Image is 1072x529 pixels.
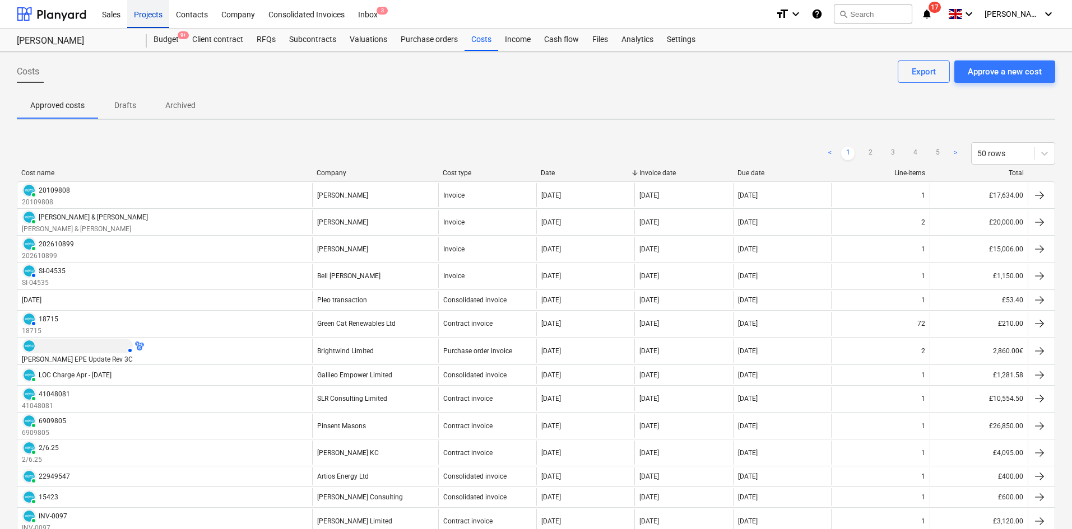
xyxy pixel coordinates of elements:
[921,7,932,21] i: notifications
[541,371,561,379] div: [DATE]
[639,472,659,480] div: [DATE]
[738,272,758,280] div: [DATE]
[22,368,36,382] div: Invoice has been synced with Xero and its status is currently PAID
[921,245,925,253] div: 1
[24,388,35,400] img: xero.svg
[317,472,369,480] div: Artios Energy Ltd
[537,29,586,51] a: Cash flow
[886,147,899,160] a: Page 3
[586,29,615,51] a: Files
[24,442,35,453] img: xero.svg
[39,371,112,379] div: LOC Charge Apr - [DATE]
[639,191,659,199] div: [DATE]
[22,198,70,207] p: 20109808
[738,191,758,199] div: [DATE]
[954,60,1055,83] button: Approve a new cost
[962,7,976,21] i: keyboard_arrow_down
[921,493,925,501] div: 1
[921,422,925,430] div: 1
[930,414,1028,438] div: £26,850.00
[541,422,561,430] div: [DATE]
[112,100,138,111] p: Drafts
[317,517,392,525] div: [PERSON_NAME] Limited
[24,471,35,482] img: xero.svg
[24,212,35,223] img: xero.svg
[317,371,392,379] div: Galileo Empower Limited
[39,315,58,323] div: 18715
[317,296,367,304] div: Pleo transaction
[738,371,758,379] div: [DATE]
[541,449,561,457] div: [DATE]
[317,395,387,402] div: SLR Consulting Limited
[1016,475,1072,529] iframe: Chat Widget
[930,488,1028,506] div: £600.00
[738,218,758,226] div: [DATE]
[24,369,35,381] img: xero.svg
[639,422,659,430] div: [DATE]
[22,387,36,401] div: Invoice has been synced with Xero and its status is currently PAID
[24,340,35,352] img: xero.svg
[615,29,660,51] div: Analytics
[898,60,950,83] button: Export
[135,341,144,350] div: Invoice has a different currency from the budget
[22,312,36,326] div: Invoice has been synced with Xero and its status is currently AUTHORISED
[24,491,35,503] img: xero.svg
[738,320,758,327] div: [DATE]
[639,449,659,457] div: [DATE]
[22,455,59,465] p: 2/6.25
[738,347,758,355] div: [DATE]
[39,444,59,452] div: 2/6.25
[921,191,925,199] div: 1
[639,371,659,379] div: [DATE]
[639,395,659,402] div: [DATE]
[921,395,925,402] div: 1
[282,29,343,51] div: Subcontracts
[541,272,561,280] div: [DATE]
[917,320,925,327] div: 72
[930,291,1028,309] div: £53.40
[776,7,789,21] i: format_size
[738,449,758,457] div: [DATE]
[985,10,1041,18] span: [PERSON_NAME]
[541,169,630,177] div: Date
[22,441,36,455] div: Invoice has been synced with Xero and its status is currently PAID
[541,395,561,402] div: [DATE]
[317,191,368,199] div: [PERSON_NAME]
[738,472,758,480] div: [DATE]
[921,371,925,379] div: 1
[22,428,66,438] p: 6909805
[443,371,507,379] div: Consolidated invoice
[317,272,380,280] div: Bell [PERSON_NAME]
[908,147,922,160] a: Page 4
[443,296,507,304] div: Consolidated invoice
[930,467,1028,485] div: £400.00
[498,29,537,51] a: Income
[921,296,925,304] div: 1
[839,10,848,18] span: search
[968,64,1042,79] div: Approve a new cost
[22,355,133,363] div: [PERSON_NAME] EPE Update Rev 3C
[22,251,74,261] p: 202610899
[22,401,70,411] p: 41048081
[639,517,659,525] div: [DATE]
[185,29,250,51] a: Client contract
[738,245,758,253] div: [DATE]
[39,417,66,425] div: 6909805
[24,238,35,250] img: xero.svg
[541,472,561,480] div: [DATE]
[394,29,465,51] a: Purchase orders
[660,29,702,51] div: Settings
[921,272,925,280] div: 1
[443,422,493,430] div: Contract invoice
[250,29,282,51] a: RFQs
[39,186,70,194] div: 20109808
[930,441,1028,465] div: £4,095.00
[22,224,148,234] p: [PERSON_NAME] & [PERSON_NAME]
[443,169,532,177] div: Cost type
[443,493,507,501] div: Consolidated invoice
[24,265,35,277] img: xero.svg
[17,65,39,78] span: Costs
[22,339,133,353] div: Invoice has been synced with Xero and its status is currently AUTHORISED
[443,472,507,480] div: Consolidated invoice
